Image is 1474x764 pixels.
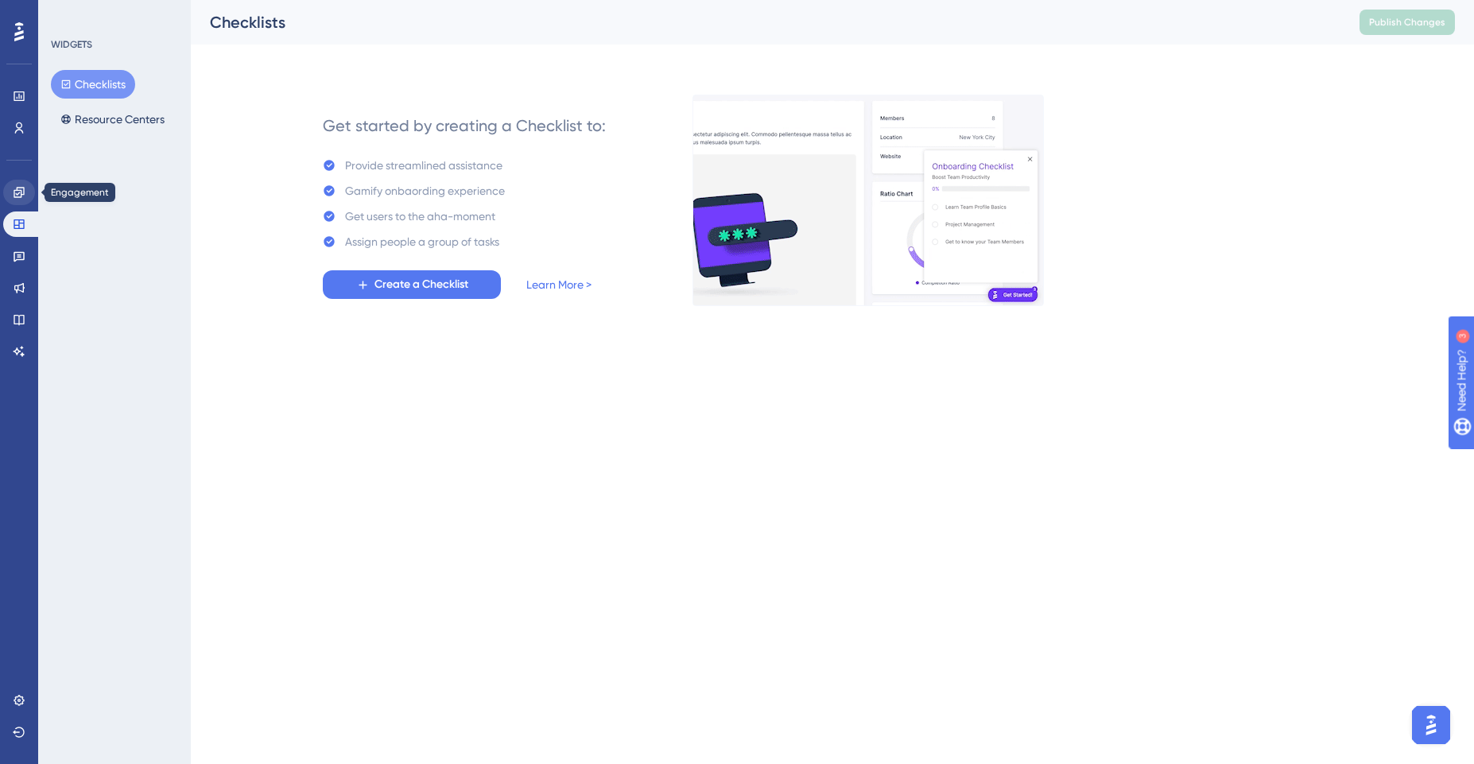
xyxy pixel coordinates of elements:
div: Checklists [210,11,1320,33]
button: Checklists [51,70,135,99]
span: Publish Changes [1369,16,1445,29]
img: e28e67207451d1beac2d0b01ddd05b56.gif [692,95,1044,306]
div: Provide streamlined assistance [345,156,502,175]
button: Resource Centers [51,105,174,134]
a: Learn More > [526,275,592,294]
iframe: UserGuiding AI Assistant Launcher [1407,701,1455,749]
div: 3 [111,8,115,21]
div: Assign people a group of tasks [345,232,499,251]
span: Create a Checklist [374,275,468,294]
div: Get users to the aha-moment [345,207,495,226]
div: Get started by creating a Checklist to: [323,114,606,137]
button: Create a Checklist [323,270,501,299]
span: Need Help? [37,4,99,23]
button: Publish Changes [1360,10,1455,35]
div: Gamify onbaording experience [345,181,505,200]
div: WIDGETS [51,38,92,51]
